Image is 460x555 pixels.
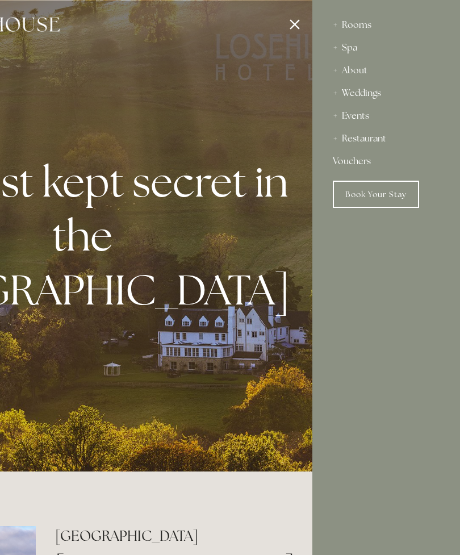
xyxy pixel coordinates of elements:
div: Spa [333,36,440,59]
div: Weddings [333,82,440,105]
div: Rooms [333,14,440,36]
div: Restaurant [333,127,440,150]
a: Vouchers [333,150,440,173]
a: Book Your Stay [333,181,419,208]
div: Events [333,105,440,127]
div: About [333,59,440,82]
